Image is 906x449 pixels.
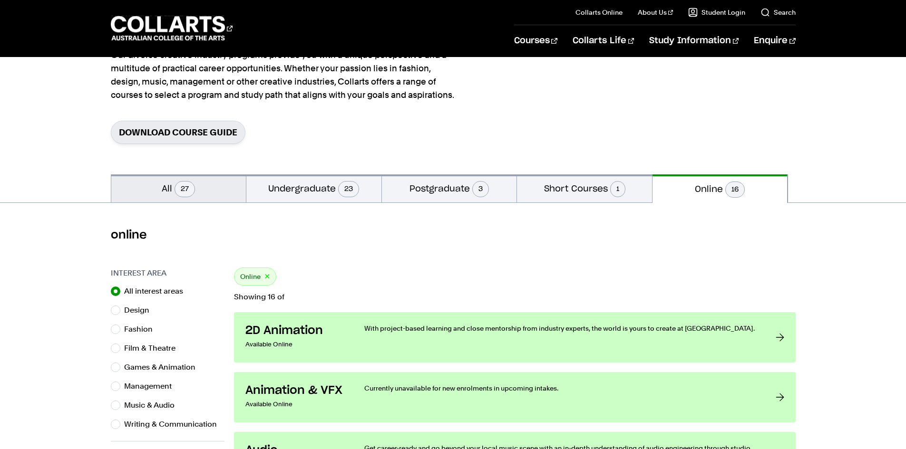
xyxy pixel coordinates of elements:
span: 1 [610,181,625,197]
span: 23 [338,181,359,197]
span: 27 [175,181,195,197]
label: Design [124,304,157,317]
h3: Animation & VFX [245,383,345,398]
a: Study Information [649,25,739,57]
label: Management [124,380,179,393]
h3: Interest Area [111,267,224,279]
h3: 2D Animation [245,324,345,338]
button: Postgraduate3 [382,174,517,202]
a: Student Login [688,8,745,17]
label: All interest areas [124,285,191,298]
a: Download Course Guide [111,121,245,144]
p: Available Online [245,338,345,351]
span: 16 [725,182,745,198]
p: Currently unavailable for new enrolments in upcoming intakes. [364,383,757,393]
a: About Us [638,8,673,17]
p: Our diverse creative industry programs provide you with a unique perspective and a multitude of p... [111,48,458,102]
a: 2D Animation Available Online With project-based learning and close mentorship from industry expe... [234,312,796,363]
label: Fashion [124,323,160,336]
a: Collarts Online [575,8,623,17]
button: × [264,271,270,282]
a: Enquire [754,25,795,57]
span: 3 [472,181,489,197]
a: Search [760,8,796,17]
button: All27 [111,174,246,202]
label: Film & Theatre [124,342,183,355]
button: Short Courses1 [517,174,652,202]
button: Undergraduate23 [246,174,381,202]
p: Showing 16 of [234,293,796,301]
h2: online [111,228,796,243]
label: Music & Audio [124,399,182,412]
label: Writing & Communication [124,418,224,431]
div: Go to homepage [111,15,233,42]
div: Online [234,267,276,286]
p: With project-based learning and close mentorship from industry experts, the world is yours to cre... [364,324,757,333]
label: Games & Animation [124,361,203,374]
a: Collarts Life [573,25,634,57]
button: Online16 [653,174,788,203]
a: Courses [514,25,557,57]
a: Animation & VFX Available Online Currently unavailable for new enrolments in upcoming intakes. [234,372,796,422]
p: Available Online [245,398,345,411]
